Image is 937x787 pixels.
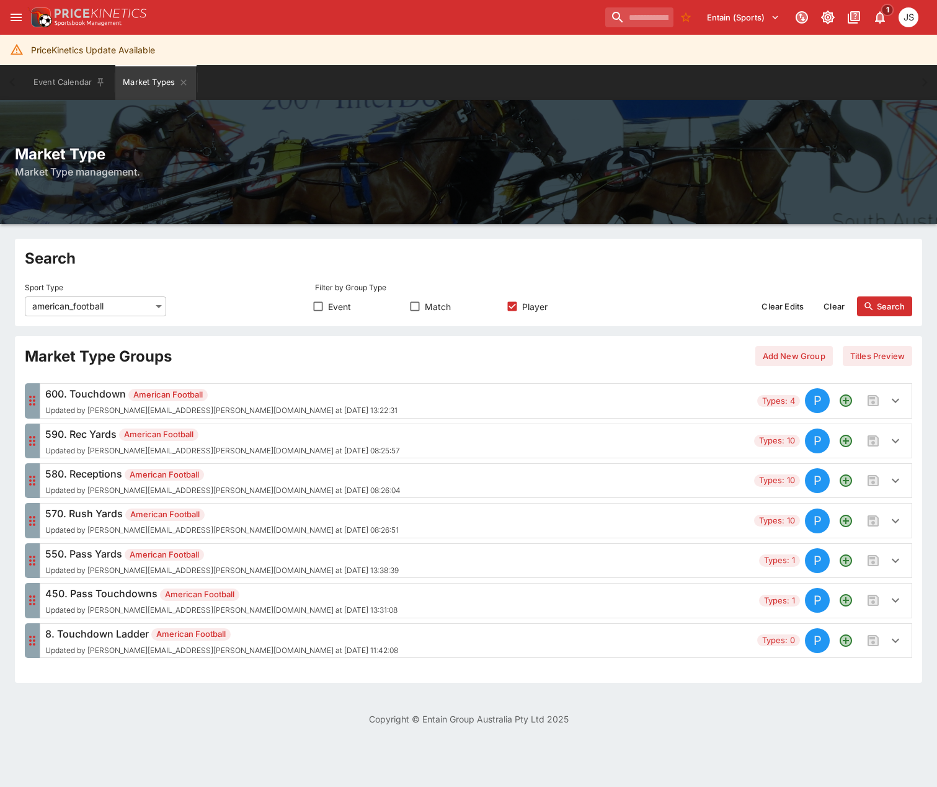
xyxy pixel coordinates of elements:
span: American Football [160,589,239,601]
span: Save changes to the Market Type group [862,469,884,492]
div: PLAYER [805,468,830,493]
span: Types: 0 [757,634,800,647]
div: PLAYER [805,429,830,453]
span: Match [425,300,451,313]
span: Types: 4 [757,395,800,407]
span: American Football [151,628,231,641]
h2: Search [25,249,912,268]
h6: 600. Touchdown [45,386,397,401]
span: Save changes to the Market Type group [862,389,884,412]
span: Updated by [PERSON_NAME][EMAIL_ADDRESS][PERSON_NAME][DOMAIN_NAME] at [DATE] 08:26:04 [45,486,401,495]
button: Clear Edits [754,296,811,316]
button: Add a new Market type to the group [835,549,857,572]
span: American Football [125,509,205,521]
button: Documentation [843,6,865,29]
span: Updated by [PERSON_NAME][EMAIL_ADDRESS][PERSON_NAME][DOMAIN_NAME] at [DATE] 08:25:57 [45,447,400,455]
button: Add a new Market type to the group [835,389,857,412]
h6: Market Type management. [15,164,922,179]
button: Add a new Market type to the group [835,430,857,452]
span: Save changes to the Market Type group [862,510,884,532]
span: Updated by [PERSON_NAME][EMAIL_ADDRESS][PERSON_NAME][DOMAIN_NAME] at [DATE] 13:38:39 [45,566,399,575]
span: Types: 1 [759,595,800,607]
span: Types: 10 [754,435,800,447]
button: Add a new Market type to the group [835,629,857,652]
span: Types: 10 [754,515,800,527]
button: Connected to PK [791,6,813,29]
button: open drawer [5,6,27,29]
span: Updated by [PERSON_NAME][EMAIL_ADDRESS][PERSON_NAME][DOMAIN_NAME] at [DATE] 13:31:08 [45,606,397,615]
span: Player [522,300,548,313]
span: Save changes to the Market Type group [862,629,884,652]
span: Updated by [PERSON_NAME][EMAIL_ADDRESS][PERSON_NAME][DOMAIN_NAME] at [DATE] 11:42:08 [45,646,398,655]
span: American Football [128,389,208,401]
button: Notifications [869,6,891,29]
h2: Market Type [15,145,922,164]
div: John Seaton [899,7,918,27]
span: Save changes to the Market Type group [862,589,884,611]
button: Event Calendar [26,65,113,100]
div: PLAYER [805,628,830,653]
button: Add New Group [755,346,833,366]
p: Sport Type [25,282,63,293]
img: PriceKinetics Logo [27,5,52,30]
h6: 8. Touchdown Ladder [45,626,398,641]
span: Save changes to the Market Type group [862,549,884,572]
div: PriceKinetics Update Available [31,38,155,61]
img: Sportsbook Management [55,20,122,26]
div: PLAYER [805,388,830,413]
img: PriceKinetics [55,9,146,18]
button: No Bookmarks [676,7,696,27]
button: Titles Preview [843,346,912,366]
span: American Football [125,549,204,561]
button: Toggle light/dark mode [817,6,839,29]
input: search [605,7,673,27]
div: PLAYER [805,509,830,533]
button: Select Tenant [699,7,787,27]
h6: 450. Pass Touchdowns [45,586,397,601]
span: Types: 10 [754,474,800,487]
h6: 590. Rec Yards [45,427,400,442]
span: Save changes to the Market Type group [862,430,884,452]
span: American Football [119,429,198,441]
button: Add a new Market type to the group [835,510,857,532]
span: Updated by [PERSON_NAME][EMAIL_ADDRESS][PERSON_NAME][DOMAIN_NAME] at [DATE] 08:26:51 [45,526,399,535]
button: Add a new Market type to the group [835,589,857,611]
span: Updated by [PERSON_NAME][EMAIL_ADDRESS][PERSON_NAME][DOMAIN_NAME] at [DATE] 13:22:31 [45,406,397,415]
span: Event [328,300,351,313]
h6: 580. Receptions [45,466,401,481]
div: PLAYER [805,588,830,613]
h6: 550. Pass Yards [45,546,399,561]
span: American Football [125,469,204,481]
div: PLAYER [805,548,830,573]
button: Clear [816,296,852,316]
p: Filter by Group Type [315,282,386,293]
span: 1 [881,4,894,16]
button: Search [857,296,912,316]
div: american_football [25,296,166,316]
button: John Seaton [895,4,922,31]
button: Market Types [115,65,196,100]
span: Types: 1 [759,554,800,567]
h2: Market Type Groups [25,347,172,366]
h6: 570. Rush Yards [45,506,399,521]
button: Add a new Market type to the group [835,469,857,492]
